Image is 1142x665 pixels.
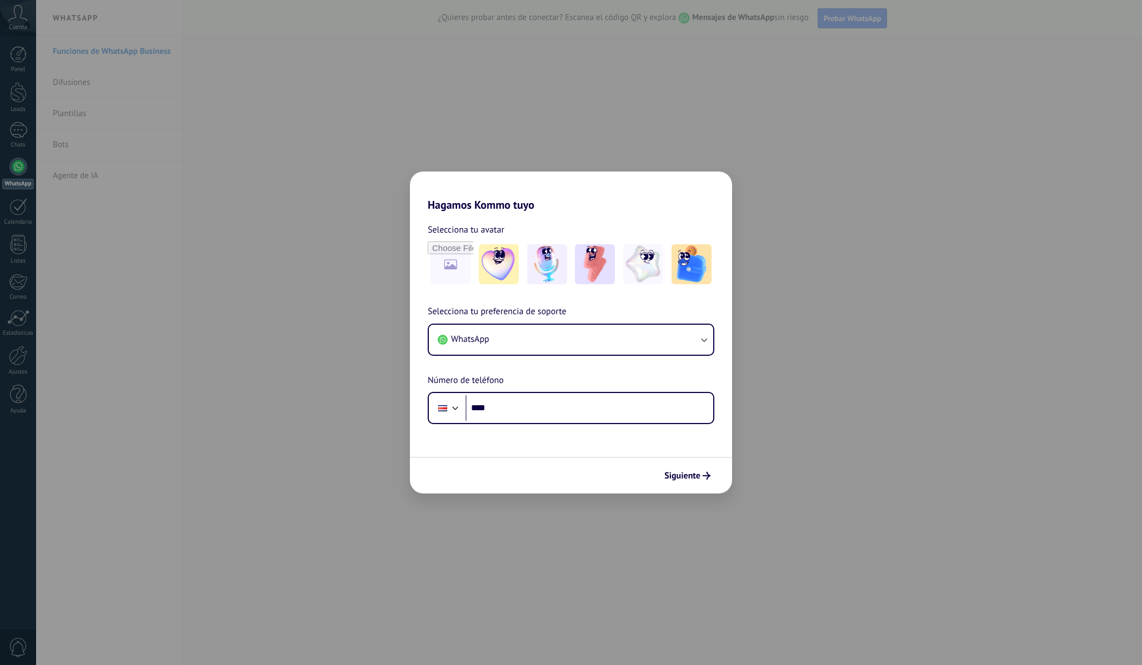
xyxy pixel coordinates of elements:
img: -1.jpeg [479,244,519,284]
button: Siguiente [659,466,715,485]
button: WhatsApp [429,325,713,355]
span: Selecciona tu preferencia de soporte [428,305,567,319]
span: Siguiente [664,472,700,480]
img: -5.jpeg [672,244,712,284]
h2: Hagamos Kommo tuyo [410,172,732,211]
img: -3.jpeg [575,244,615,284]
span: Selecciona tu avatar [428,223,504,237]
img: -4.jpeg [623,244,663,284]
span: WhatsApp [451,334,489,345]
img: -2.jpeg [527,244,567,284]
span: Número de teléfono [428,374,504,388]
div: Costa Rica: + 506 [432,396,453,420]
